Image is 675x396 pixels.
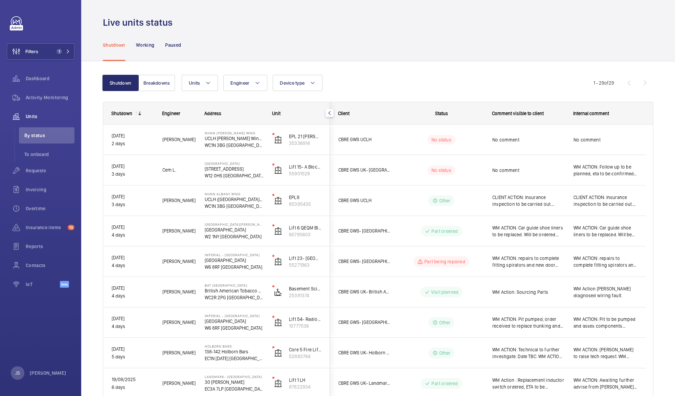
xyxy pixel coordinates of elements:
span: of [604,80,609,86]
p: 55901528 [289,170,321,177]
span: Activity Monitoring [26,94,74,101]
button: Engineer [223,75,267,91]
span: WM ACTION: Awaiting further advise from [PERSON_NAME] ACTION: Chased supplier for eta. WM ACTION:... [573,377,637,390]
span: WM ACTION: repairs to complete fitting spirators and new door shoes on all floors. 22/08. [492,255,565,268]
img: elevator.svg [274,349,282,357]
span: CBRE GWS UK- British American Tobacco Globe House [338,288,390,296]
span: Contacts [26,262,74,269]
p: [DATE] [112,223,154,231]
p: 35336914 [289,140,321,147]
p: UCLH [PERSON_NAME] Wing, [STREET_ADDRESS], [205,135,264,142]
span: Internal comment [573,111,609,116]
p: Landmark- [GEOGRAPHIC_DATA] [205,375,264,379]
span: WM ACTION: repairs to complete fitting spirators and new door shoes on all floors. 22/08. [573,255,637,268]
span: [PERSON_NAME] [162,349,196,357]
span: CBRE GWS UK- Holborn Bars [338,349,390,357]
p: 3 days [112,201,154,208]
span: Filters [25,48,38,55]
p: Working [136,42,154,48]
span: CLIENT ACTION: Insurance inspection to be carried out. [DATE]. 22/08 [492,194,565,207]
button: Breakdowns [138,75,175,91]
span: Client [338,111,350,116]
p: 25391374 [289,292,321,299]
p: EPL9 [289,194,321,201]
p: Basement Scissor Lift [289,285,321,292]
p: BAT [GEOGRAPHIC_DATA] [205,283,264,287]
span: Reports [26,243,74,250]
p: Lift 23- [GEOGRAPHIC_DATA] Block (Passenger) [289,255,321,262]
span: WM ACTION: Car guide shoe liners to be replaced. Will be ordered [DATE] and provide eta shortly. ... [573,224,637,238]
button: Device type [273,75,322,91]
span: [PERSON_NAME] [162,197,196,204]
img: elevator.svg [274,197,282,205]
div: Unit [272,111,322,116]
p: Lift 1 LH [289,377,321,383]
p: [DATE] [112,132,154,140]
p: EC3A 7LP [GEOGRAPHIC_DATA] [205,386,264,392]
span: Dashboard [26,75,74,82]
p: [STREET_ADDRESS] [205,166,264,172]
span: WM ACTION: Pit to be pumped and asses components affected. Date of works TBC. 21/08 [573,316,637,329]
p: NHNN Albany Wing [205,192,264,196]
p: 80785603 [289,231,321,238]
p: [DATE] [112,162,154,170]
p: No status [431,136,451,143]
span: Cem L. [162,166,196,174]
span: WM ACTION: Pit pumped, order received to replace trunking and wiring in the pit. Date of works TB... [492,316,565,329]
p: 52893784 [289,353,321,360]
p: Shutdown [103,42,125,48]
span: Comment visible to client [492,111,544,116]
p: 4 days [112,262,154,269]
p: [GEOGRAPHIC_DATA] [205,257,264,264]
span: Overtime [26,205,74,212]
span: [PERSON_NAME] [162,379,196,387]
span: WM ACTION: Car guide shoe liners to be replaced. Will be ordered [DATE] and provide eta shortly. ... [492,224,565,238]
p: Lift 54- Radiotherapy Building (Passenger) [289,316,321,323]
p: W12 0HS [GEOGRAPHIC_DATA] [205,172,264,179]
p: Other [439,319,451,326]
span: 10 [68,225,74,230]
span: 1 [57,49,62,54]
p: 3 days [112,170,154,178]
p: [DATE] [112,254,154,262]
span: CBRE GWS UK- [GEOGRAPHIC_DATA] ([GEOGRAPHIC_DATA]) [338,166,390,174]
p: Other [439,197,451,204]
span: Units [189,80,200,86]
span: By status [24,132,74,139]
span: CBRE GWS- [GEOGRAPHIC_DATA] ([GEOGRAPHIC_DATA][PERSON_NAME]) [338,227,390,235]
p: [DATE] [112,284,154,292]
span: IoT [26,281,60,288]
p: Imperial - [GEOGRAPHIC_DATA] [205,314,264,318]
span: No comment [573,136,637,143]
p: EC1N [DATE] [GEOGRAPHIC_DATA] [205,355,264,362]
span: CBRE GWS UCLH [338,197,390,204]
p: NHNN [PERSON_NAME] Wing [205,131,264,135]
span: [PERSON_NAME] [162,136,196,144]
p: [DATE] [112,345,154,353]
p: EPL 21 [PERSON_NAME] Wing [289,133,321,140]
p: W6 8RF [GEOGRAPHIC_DATA] [205,325,264,331]
img: elevator.svg [274,379,282,388]
div: Shutdown [111,111,132,116]
p: [GEOGRAPHIC_DATA] [205,226,264,233]
p: UCLH ([GEOGRAPHIC_DATA]), [GEOGRAPHIC_DATA], [205,196,264,203]
img: elevator.svg [274,318,282,327]
p: 30 [PERSON_NAME] [205,379,264,386]
p: JS [15,370,20,376]
p: 4 days [112,292,154,300]
p: Part ordered [431,380,458,387]
span: CBRE GWS- [GEOGRAPHIC_DATA] ([GEOGRAPHIC_DATA]) [338,258,390,265]
p: WC2R 2PG [GEOGRAPHIC_DATA] [205,294,264,301]
span: Requests [26,167,74,174]
span: Invoicing [26,186,74,193]
span: [PERSON_NAME] [162,258,196,265]
p: 6 days [112,383,154,391]
span: 1 - 29 29 [593,81,614,85]
p: 10777536 [289,323,321,329]
img: platform_lift.svg [274,288,282,296]
p: 2 days [112,140,154,148]
button: Units [182,75,218,91]
p: No status [431,167,451,174]
p: WC1N 3BG [GEOGRAPHIC_DATA] [205,203,264,210]
span: [PERSON_NAME] [162,288,196,296]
